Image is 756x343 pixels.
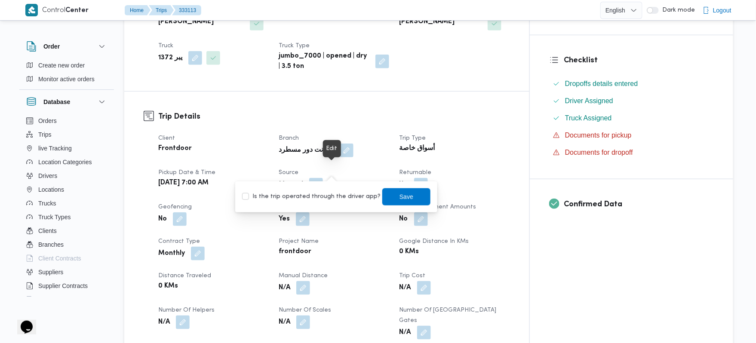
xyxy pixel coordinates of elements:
[38,294,60,305] span: Devices
[38,60,85,70] span: Create new order
[125,5,151,15] button: Home
[158,239,200,244] span: Contract Type
[172,5,201,15] button: 333113
[23,265,111,279] button: Suppliers
[158,170,215,175] span: Pickup date & time
[565,79,638,89] span: Dropoffs details entered
[713,5,731,15] span: Logout
[23,251,111,265] button: Client Contracts
[158,204,192,210] span: Geofencing
[564,55,714,66] h3: Checklist
[550,77,714,91] button: Dropoffs details entered
[565,130,632,141] span: Documents for pickup
[38,74,95,84] span: Monitor active orders
[279,307,331,313] span: Number of Scales
[23,210,111,224] button: Truck Types
[158,144,192,154] b: Frontdoor
[699,2,735,19] button: Logout
[400,192,413,202] span: Save
[400,135,426,141] span: Trip Type
[279,317,290,328] b: N/A
[565,147,633,158] span: Documents for dropoff
[38,267,63,277] span: Suppliers
[279,43,310,49] span: Truck Type
[43,41,60,52] h3: Order
[23,155,111,169] button: Location Categories
[279,135,299,141] span: Branch
[565,80,638,87] span: Dropoffs details entered
[38,143,72,153] span: live Tracking
[38,198,56,208] span: Trucks
[564,199,714,210] h3: Confirmed Data
[400,283,411,293] b: N/A
[38,212,71,222] span: Truck Types
[23,224,111,238] button: Clients
[149,5,174,15] button: Trips
[550,129,714,142] button: Documents for pickup
[38,253,81,263] span: Client Contracts
[43,97,70,107] h3: Database
[279,273,328,279] span: Manual Distance
[158,111,510,122] h3: Trip Details
[158,307,215,313] span: Number of Helpers
[400,307,497,323] span: Number of [GEOGRAPHIC_DATA] Gates
[38,129,52,140] span: Trips
[158,317,170,328] b: N/A
[158,281,178,291] b: 0 KMs
[565,97,613,104] span: Driver Assigned
[550,146,714,159] button: Documents for dropoff
[23,128,111,141] button: Trips
[19,58,114,89] div: Order
[565,113,612,123] span: Truck Assigned
[279,51,369,72] b: jumbo_7000 | opened | dry | 3.5 ton
[38,171,57,181] span: Drivers
[659,7,695,14] span: Dark mode
[38,281,88,291] span: Supplier Contracts
[400,239,469,244] span: Google distance in KMs
[38,226,57,236] span: Clients
[158,214,167,224] b: No
[158,273,211,279] span: Distance Traveled
[279,247,311,257] b: frontdoor
[23,58,111,72] button: Create new order
[38,239,64,250] span: Branches
[23,141,111,155] button: live Tracking
[550,111,714,125] button: Truck Assigned
[400,170,432,175] span: Returnable
[400,247,419,257] b: 0 KMs
[65,7,89,14] b: Center
[550,94,714,108] button: Driver Assigned
[23,72,111,86] button: Monitor active orders
[23,196,111,210] button: Trucks
[23,114,111,128] button: Orders
[38,116,57,126] span: Orders
[242,192,381,202] label: Is the trip operated through the driver app?
[23,169,111,183] button: Drivers
[38,184,64,195] span: Locations
[279,180,303,190] b: Manual
[23,238,111,251] button: Branches
[565,132,632,139] span: Documents for pickup
[38,157,92,167] span: Location Categories
[9,309,36,334] iframe: chat widget
[19,114,114,300] div: Database
[400,328,411,338] b: N/A
[26,97,107,107] button: Database
[158,248,185,259] b: Monthly
[23,183,111,196] button: Locations
[158,53,182,63] b: يبر 1372
[26,41,107,52] button: Order
[158,135,175,141] span: Client
[400,204,476,210] span: Collect Shipment Amounts
[158,178,209,188] b: [DATE] 7:00 AM
[158,43,173,49] span: Truck
[279,214,290,224] b: Yes
[400,214,408,224] b: No
[400,273,426,279] span: Trip Cost
[25,4,38,16] img: X8yXhbKr1z7QwAAAABJRU5ErkJggg==
[565,114,612,122] span: Truck Assigned
[23,293,111,306] button: Devices
[565,149,633,156] span: Documents for dropoff
[279,239,319,244] span: Project Name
